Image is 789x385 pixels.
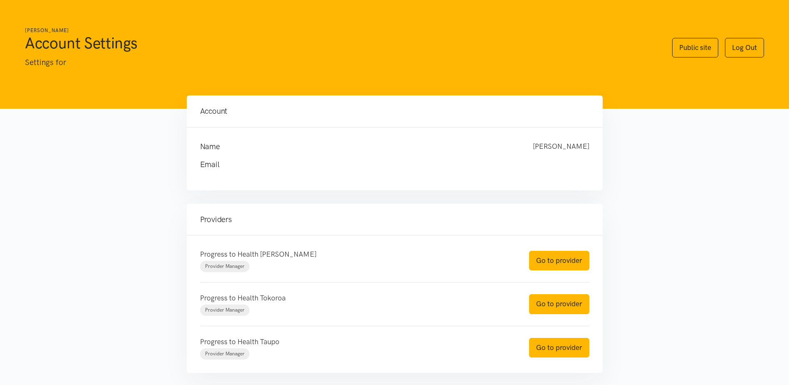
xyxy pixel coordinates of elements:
h4: Name [200,141,516,152]
p: Progress to Health Tokoroa [200,292,512,304]
span: Provider Manager [205,307,245,313]
a: Go to provider [529,338,589,357]
span: Provider Manager [205,263,245,269]
p: Progress to Health [PERSON_NAME] [200,249,512,260]
a: Log Out [725,38,764,57]
span: Provider Manager [205,351,245,357]
h6: [PERSON_NAME] [25,27,655,35]
h4: Providers [200,214,589,225]
h4: Account [200,105,589,117]
p: Progress to Health Taupo [200,336,512,347]
h1: Account Settings [25,33,655,53]
a: Go to provider [529,251,589,270]
div: [PERSON_NAME] [524,141,598,152]
a: Go to provider [529,294,589,314]
h4: Email [200,159,573,170]
a: Public site [672,38,718,57]
p: Settings for [25,56,655,69]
